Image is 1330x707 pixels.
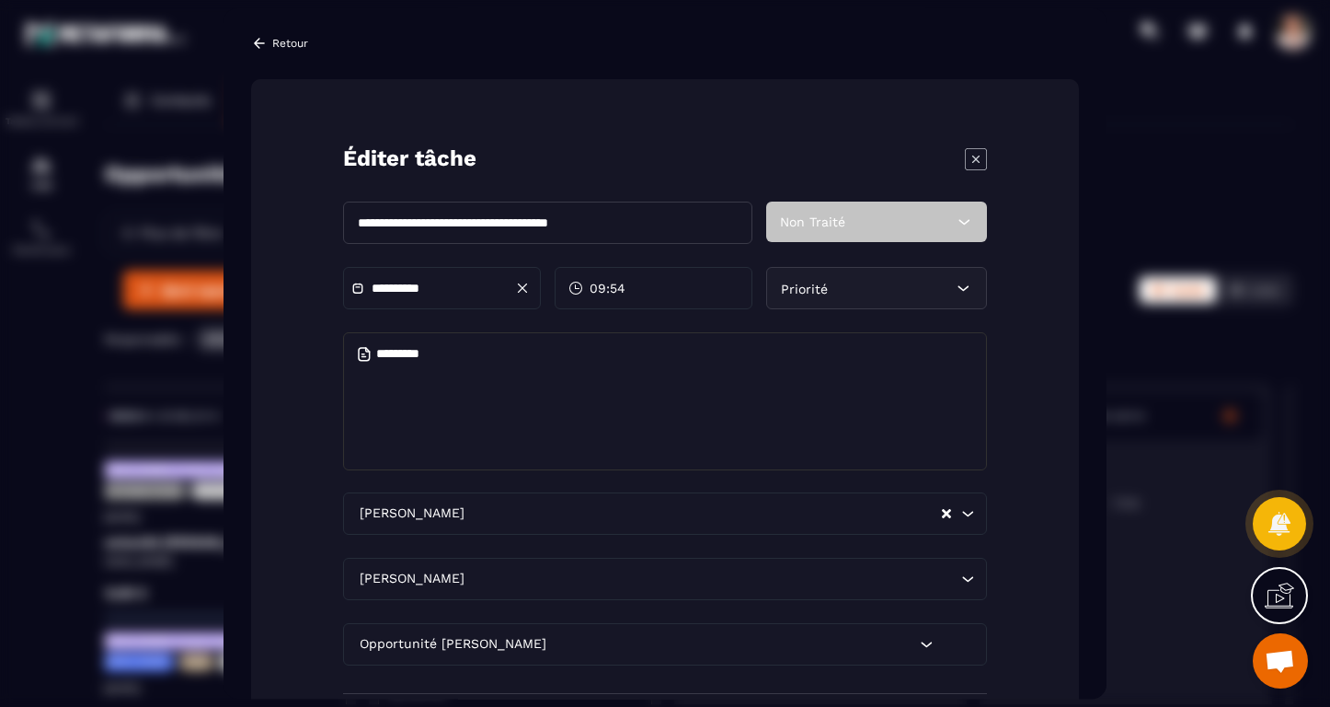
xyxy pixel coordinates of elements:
span: [PERSON_NAME] [355,504,468,525]
p: Éditer tâche [343,144,476,174]
span: 09:54 [590,279,625,297]
button: Clear Selected [942,507,951,521]
div: Ouvrir le chat [1253,633,1308,689]
div: Search for option [343,558,987,600]
span: Non Traité [780,214,845,229]
p: Retour [272,37,308,50]
input: Search for option [550,635,915,655]
input: Search for option [468,570,957,590]
div: Search for option [343,623,987,666]
span: [PERSON_NAME] [355,570,468,590]
span: Opportunité [PERSON_NAME] [355,635,550,655]
span: Priorité [781,282,828,296]
input: Search for option [468,504,940,525]
div: Search for option [343,493,987,535]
